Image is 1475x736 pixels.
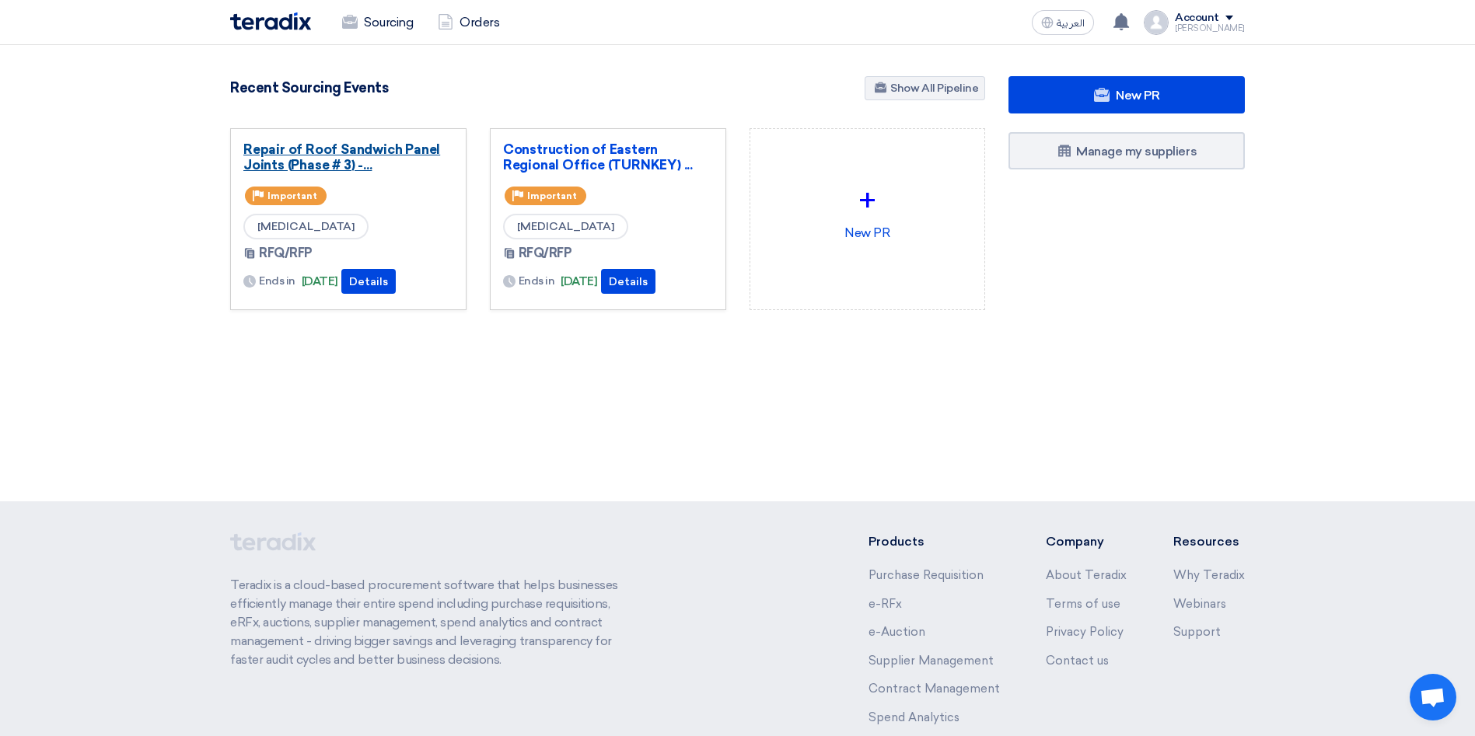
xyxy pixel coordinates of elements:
a: Contract Management [869,682,1000,696]
div: New PR [763,141,973,278]
a: Spend Analytics [869,710,959,724]
h4: Recent Sourcing Events [230,79,388,96]
span: RFQ/RFP [519,244,572,263]
span: [DATE] [561,273,597,291]
span: RFQ/RFP [259,244,313,263]
button: Details [341,269,396,294]
img: Teradix logo [230,12,311,30]
a: Webinars [1173,597,1226,611]
div: Open chat [1410,674,1456,720]
span: [DATE] [302,273,338,291]
button: العربية [1032,10,1094,35]
a: Repair of Roof Sandwich Panel Joints (Phase # 3) -... [243,141,453,173]
a: Show All Pipeline [865,76,985,100]
span: Ends in [259,273,295,289]
span: العربية [1057,18,1085,29]
div: [PERSON_NAME] [1175,24,1245,33]
a: Supplier Management [869,654,994,668]
a: Support [1173,625,1221,639]
span: New PR [1116,88,1159,103]
a: Terms of use [1046,597,1120,611]
span: Important [267,190,317,201]
a: Privacy Policy [1046,625,1124,639]
a: e-Auction [869,625,925,639]
a: Why Teradix [1173,568,1245,582]
div: Account [1175,12,1219,25]
span: Ends in [519,273,555,289]
li: Company [1046,532,1127,551]
li: Products [869,532,1000,551]
p: Teradix is a cloud-based procurement software that helps businesses efficiently manage their enti... [230,576,636,669]
span: Important [527,190,577,201]
span: [MEDICAL_DATA] [243,214,369,239]
a: Orders [425,5,512,40]
span: [MEDICAL_DATA] [503,214,628,239]
button: Details [601,269,655,294]
a: Contact us [1046,654,1109,668]
div: + [763,177,973,224]
a: Sourcing [330,5,425,40]
a: Construction of Eastern Regional Office (TURNKEY) ... [503,141,713,173]
a: Manage my suppliers [1008,132,1245,169]
img: profile_test.png [1144,10,1169,35]
a: Purchase Requisition [869,568,984,582]
li: Resources [1173,532,1245,551]
a: About Teradix [1046,568,1127,582]
a: e-RFx [869,597,902,611]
